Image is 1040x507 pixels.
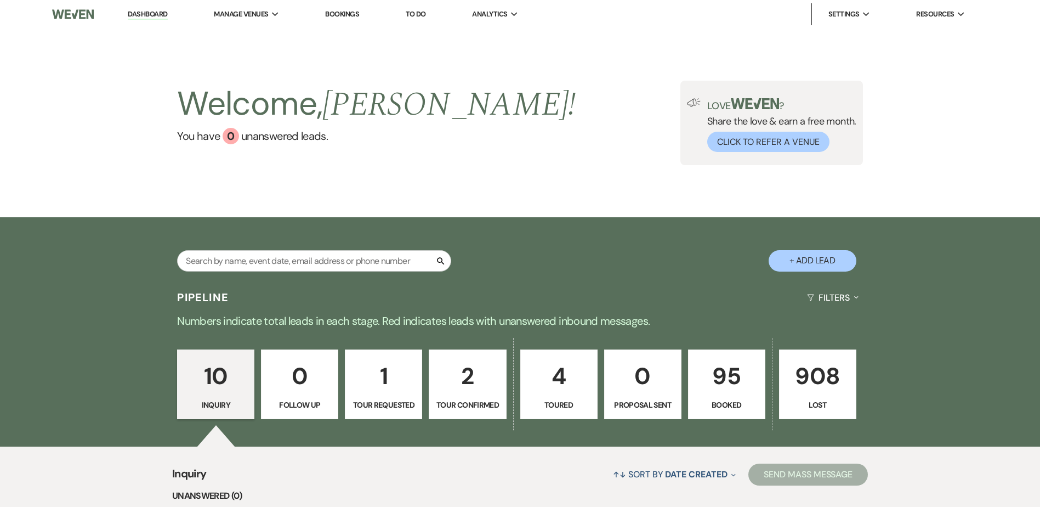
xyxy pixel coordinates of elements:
[172,489,868,503] li: Unanswered (0)
[611,399,674,411] p: Proposal Sent
[345,350,422,420] a: 1Tour Requested
[172,465,207,489] span: Inquiry
[786,358,849,395] p: 908
[707,132,829,152] button: Click to Refer a Venue
[52,3,94,26] img: Weven Logo
[472,9,507,20] span: Analytics
[268,358,331,395] p: 0
[695,358,758,395] p: 95
[707,98,856,111] p: Love ?
[352,358,415,395] p: 1
[261,350,338,420] a: 0Follow Up
[436,358,499,395] p: 2
[352,399,415,411] p: Tour Requested
[611,358,674,395] p: 0
[803,283,862,312] button: Filters
[604,350,681,420] a: 0Proposal Sent
[520,350,598,420] a: 4Toured
[223,128,239,144] div: 0
[748,464,868,486] button: Send Mass Message
[828,9,860,20] span: Settings
[177,290,229,305] h3: Pipeline
[731,98,780,109] img: weven-logo-green.svg
[325,9,359,19] a: Bookings
[613,469,626,480] span: ↑↓
[177,81,576,128] h2: Welcome,
[268,399,331,411] p: Follow Up
[128,9,167,20] a: Dashboard
[609,460,740,489] button: Sort By Date Created
[786,399,849,411] p: Lost
[436,399,499,411] p: Tour Confirmed
[527,358,590,395] p: 4
[214,9,268,20] span: Manage Venues
[687,98,701,107] img: loud-speaker-illustration.svg
[406,9,426,19] a: To Do
[177,128,576,144] a: You have 0 unanswered leads.
[177,350,254,420] a: 10Inquiry
[184,399,247,411] p: Inquiry
[695,399,758,411] p: Booked
[665,469,727,480] span: Date Created
[701,98,856,152] div: Share the love & earn a free month.
[779,350,856,420] a: 908Lost
[322,80,576,130] span: [PERSON_NAME] !
[177,250,451,272] input: Search by name, event date, email address or phone number
[916,9,954,20] span: Resources
[126,312,915,330] p: Numbers indicate total leads in each stage. Red indicates leads with unanswered inbound messages.
[527,399,590,411] p: Toured
[769,250,856,272] button: + Add Lead
[688,350,765,420] a: 95Booked
[184,358,247,395] p: 10
[429,350,506,420] a: 2Tour Confirmed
